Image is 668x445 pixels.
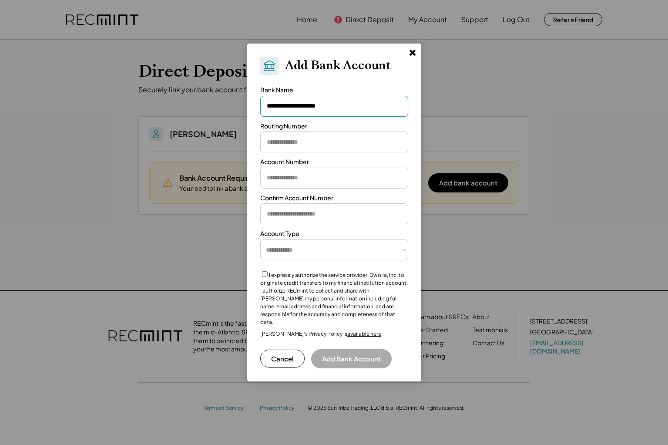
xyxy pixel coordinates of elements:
button: Add Bank Account [311,349,392,368]
h2: Add Bank Account [285,58,391,73]
div: Account Type [260,229,299,238]
a: available here [347,330,381,337]
label: I expressly authorize the service provider, Dwolla, Inc. to originate credit transfers to my fina... [260,272,408,325]
button: Cancel [260,350,305,367]
div: Confirm Account Number [260,194,333,202]
div: Routing Number [260,122,307,131]
div: Bank Name [260,86,293,94]
div: [PERSON_NAME]’s Privacy Policy is . [260,330,383,337]
img: Bank.svg [263,59,276,72]
div: Account Number [260,158,309,166]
